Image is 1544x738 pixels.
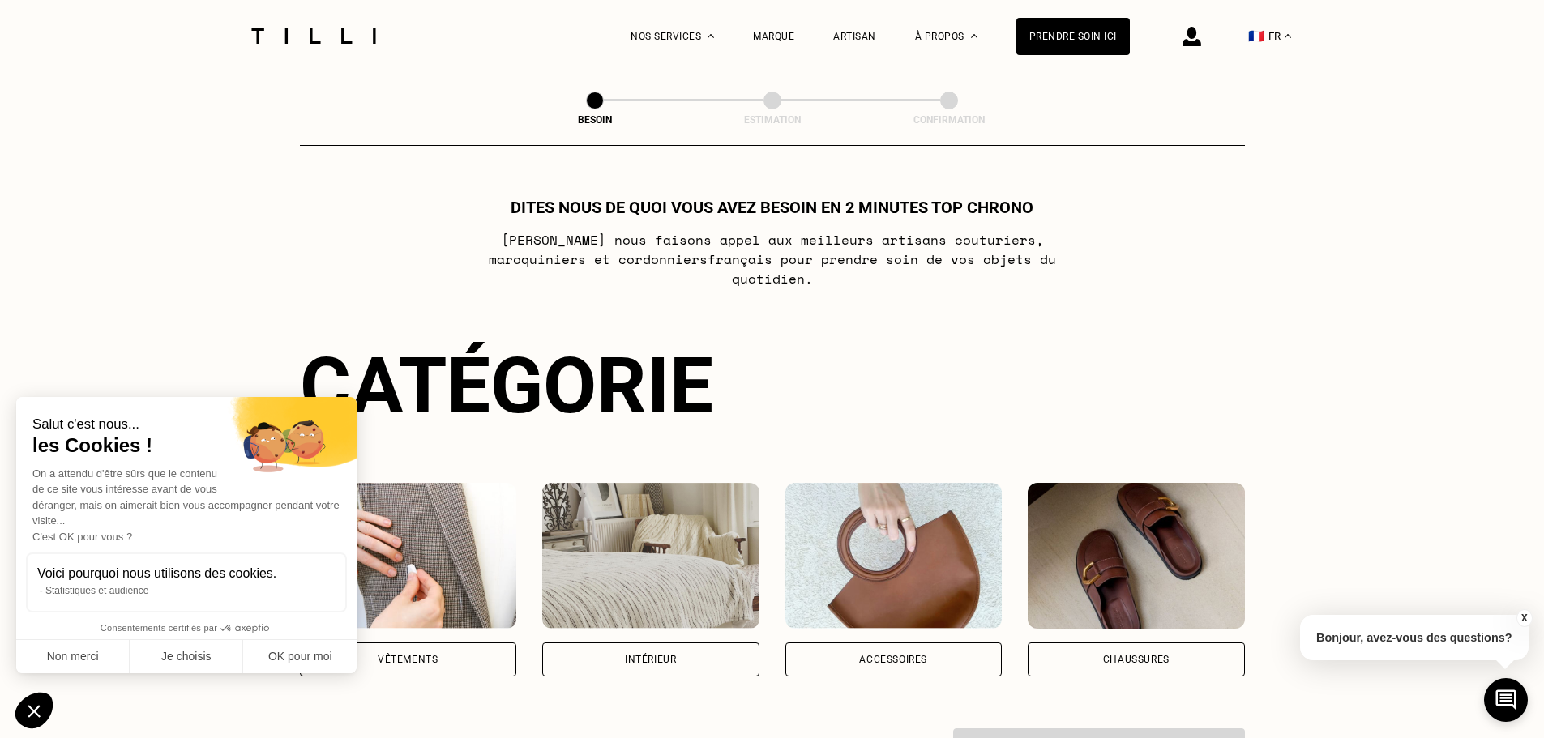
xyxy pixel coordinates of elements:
[868,114,1030,126] div: Confirmation
[625,655,676,664] div: Intérieur
[971,34,977,38] img: Menu déroulant à propos
[1516,609,1532,627] button: X
[542,483,759,629] img: Intérieur
[511,198,1033,217] h1: Dites nous de quoi vous avez besoin en 2 minutes top chrono
[785,483,1003,629] img: Accessoires
[859,655,927,664] div: Accessoires
[451,230,1093,288] p: [PERSON_NAME] nous faisons appel aux meilleurs artisans couturiers , maroquiniers et cordonniers ...
[1248,28,1264,44] span: 🇫🇷
[300,340,1245,431] div: Catégorie
[833,31,876,42] a: Artisan
[1285,34,1291,38] img: menu déroulant
[1016,18,1130,55] a: Prendre soin ici
[514,114,676,126] div: Besoin
[300,483,517,629] img: Vêtements
[378,655,438,664] div: Vêtements
[1028,483,1245,629] img: Chaussures
[1300,615,1529,660] p: Bonjour, avez-vous des questions?
[1183,27,1201,46] img: icône connexion
[753,31,794,42] a: Marque
[1103,655,1170,664] div: Chaussures
[691,114,853,126] div: Estimation
[708,34,714,38] img: Menu déroulant
[246,28,382,44] img: Logo du service de couturière Tilli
